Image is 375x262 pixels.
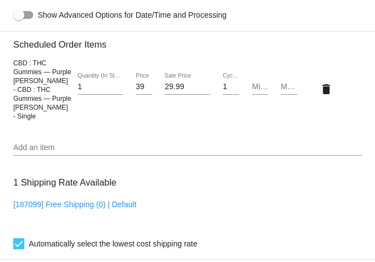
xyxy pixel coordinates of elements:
span: Automatically select the lowest cost shipping rate [29,237,197,250]
input: Min Cycles [252,83,269,91]
span: Show Advanced Options for Date/Time and Processing [38,9,227,20]
input: Sale Price [165,83,210,91]
input: Quantity (In Stock: 138) [78,83,123,91]
a: [187099] Free Shipping (0) | Default [13,200,136,209]
input: Max Cycles [281,83,297,91]
h3: 1 Shipping Rate Available [13,171,116,194]
input: Cycles [223,83,239,91]
input: Price [136,83,152,91]
h3: Scheduled Order Items [13,31,362,50]
span: CBD : THC Gummies — Purple [PERSON_NAME] - CBD : THC Gummies — Purple [PERSON_NAME] - Single [13,59,71,120]
input: Add an item [13,143,362,152]
mat-icon: delete [320,83,333,96]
